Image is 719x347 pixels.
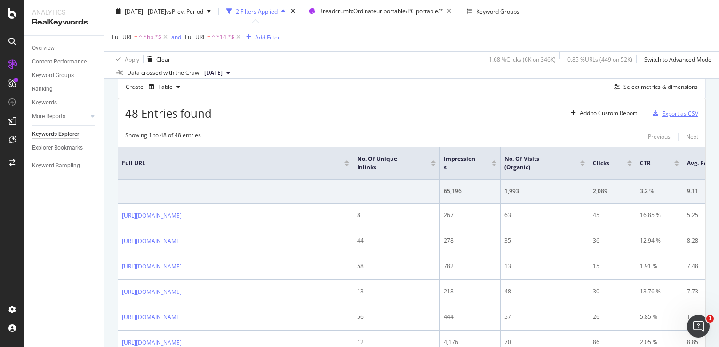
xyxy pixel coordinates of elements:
button: [DATE] - [DATE]vsPrev. Period [112,4,215,19]
div: Export as CSV [662,110,698,118]
div: Data crossed with the Crawl [127,69,200,77]
div: Keywords [32,98,57,108]
button: [DATE] [200,67,234,79]
a: Keywords [32,98,97,108]
div: 12.94 % [640,237,679,245]
div: 58 [357,262,436,270]
button: Apply [112,52,139,67]
span: = [134,33,137,41]
div: 0.85 % URLs ( 449 on 52K ) [567,55,632,63]
button: 2 Filters Applied [223,4,289,19]
a: [URL][DOMAIN_NAME] [122,237,182,246]
div: 26 [593,313,632,321]
div: Table [158,84,173,90]
div: RealKeywords [32,17,96,28]
span: 2025 Jun. 17th [204,69,223,77]
span: 48 Entries found [125,105,212,121]
div: 86 [593,338,632,347]
button: Keyword Groups [463,4,523,19]
div: 218 [444,287,496,296]
span: Full URL [112,33,133,41]
button: Table [145,79,184,95]
span: 1 [706,315,714,323]
a: Keyword Groups [32,71,97,80]
span: No. of Visits (Organic) [504,155,566,172]
a: Ranking [32,84,97,94]
div: More Reports [32,111,65,121]
div: Content Performance [32,57,87,67]
span: Full URL [185,33,206,41]
div: 2,089 [593,187,632,196]
div: 13.76 % [640,287,679,296]
div: 278 [444,237,496,245]
iframe: Intercom live chat [687,315,710,338]
span: [DATE] - [DATE] [125,7,166,15]
div: 3.2 % [640,187,679,196]
div: 13 [357,287,436,296]
div: 1,993 [504,187,585,196]
div: 65,196 [444,187,496,196]
div: times [289,7,297,16]
div: 12 [357,338,436,347]
span: = [207,33,210,41]
button: Previous [648,131,671,142]
div: 1.91 % [640,262,679,270]
a: [URL][DOMAIN_NAME] [122,211,182,221]
div: Add Filter [255,33,280,41]
div: 444 [444,313,496,321]
button: Add to Custom Report [567,106,637,121]
div: 63 [504,211,585,220]
div: 8 [357,211,436,220]
a: Keywords Explorer [32,129,97,139]
a: Keyword Sampling [32,161,97,171]
div: 2.05 % [640,338,679,347]
div: 44 [357,237,436,245]
a: Overview [32,43,97,53]
div: Create [126,79,184,95]
div: Keyword Groups [32,71,74,80]
div: Clear [156,55,170,63]
div: 5.85 % [640,313,679,321]
div: 16.85 % [640,211,679,220]
span: Clicks [593,159,613,167]
div: and [171,33,181,41]
div: Keyword Sampling [32,161,80,171]
span: Breadcrumb: Ordinateur portable/PC portable/* [319,7,443,15]
div: 45 [593,211,632,220]
div: 1.68 % Clicks ( 6K on 346K ) [489,55,556,63]
div: Overview [32,43,55,53]
div: 2 Filters Applied [236,7,278,15]
div: 782 [444,262,496,270]
span: Full URL [122,159,330,167]
a: Content Performance [32,57,97,67]
span: CTR [640,159,660,167]
button: Next [686,131,698,142]
div: Ranking [32,84,53,94]
span: vs Prev. Period [166,7,203,15]
div: 57 [504,313,585,321]
div: 70 [504,338,585,347]
button: and [171,32,181,41]
button: Clear [144,52,170,67]
div: 35 [504,237,585,245]
div: Previous [648,133,671,141]
a: [URL][DOMAIN_NAME] [122,262,182,271]
div: 48 [504,287,585,296]
button: Export as CSV [649,106,698,121]
div: Explorer Bookmarks [32,143,83,153]
div: Keywords Explorer [32,129,79,139]
div: Add to Custom Report [580,110,637,116]
div: Apply [125,55,139,63]
div: Switch to Advanced Mode [644,55,711,63]
button: Add Filter [242,32,280,43]
div: Keyword Groups [476,7,519,15]
div: 30 [593,287,632,296]
span: No. of Unique Inlinks [357,155,417,172]
div: 13 [504,262,585,270]
div: 36 [593,237,632,245]
a: [URL][DOMAIN_NAME] [122,313,182,322]
div: 56 [357,313,436,321]
a: Explorer Bookmarks [32,143,97,153]
button: Breadcrumb:Ordinateur portable/PC portable/* [305,4,455,19]
a: [URL][DOMAIN_NAME] [122,287,182,297]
